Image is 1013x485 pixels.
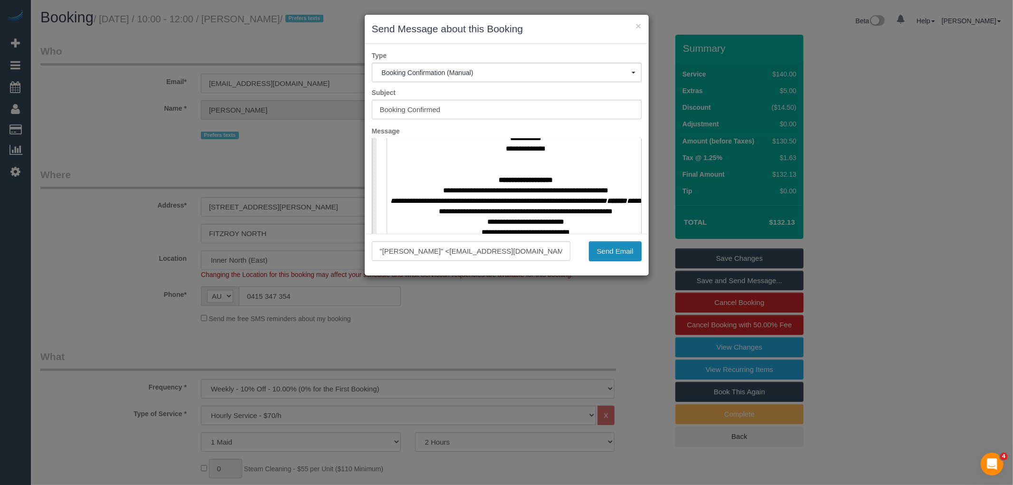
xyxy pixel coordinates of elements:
[382,69,632,76] span: Booking Confirmation (Manual)
[635,21,641,31] button: ×
[372,100,642,119] input: Subject
[589,241,642,261] button: Send Email
[1000,453,1008,460] span: 4
[372,22,642,36] h3: Send Message about this Booking
[365,51,649,60] label: Type
[981,453,1004,475] iframe: Intercom live chat
[372,63,642,82] button: Booking Confirmation (Manual)
[365,88,649,97] label: Subject
[365,126,649,136] label: Message
[372,139,641,287] iframe: Rich Text Editor, editor2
